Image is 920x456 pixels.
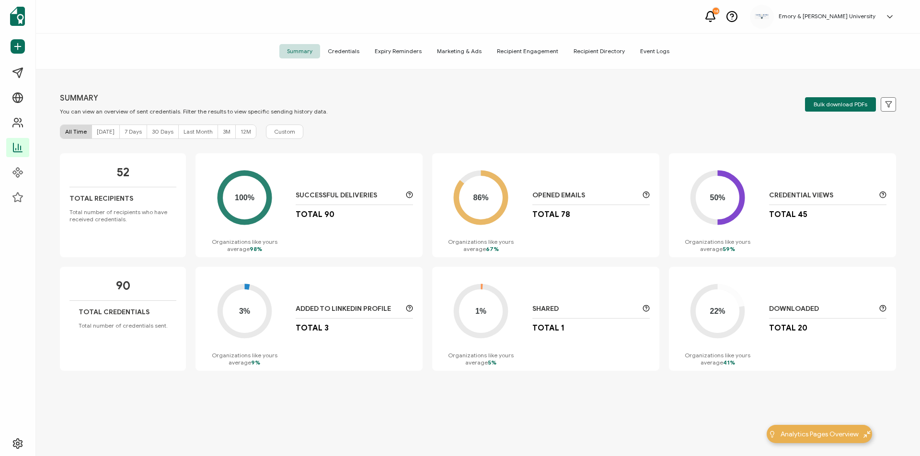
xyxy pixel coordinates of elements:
[429,44,489,58] span: Marketing & Ads
[769,191,874,200] p: Credential Views
[97,128,115,135] span: [DATE]
[814,102,867,107] span: Bulk download PDFs
[489,44,566,58] span: Recipient Engagement
[116,279,130,293] p: 90
[532,305,638,313] p: Shared
[678,352,757,366] p: Organizations like yours average
[678,238,757,252] p: Organizations like yours average
[442,238,520,252] p: Organizations like yours average
[205,352,284,366] p: Organizations like yours average
[532,323,564,333] p: Total 1
[65,128,87,135] span: All Time
[632,44,677,58] span: Event Logs
[116,165,129,180] p: 52
[296,191,401,200] p: Successful Deliveries
[367,44,429,58] span: Expiry Reminders
[69,194,133,203] p: Total Recipients
[125,128,142,135] span: 7 Days
[274,127,295,136] span: Custom
[60,108,328,115] p: You can view an overview of sent credentials. Filter the results to view specific sending history...
[10,7,25,26] img: sertifier-logomark-colored.svg
[79,308,149,316] p: Total Credentials
[863,431,871,438] img: minimize-icon.svg
[296,305,401,313] p: Added to LinkedIn Profile
[769,305,874,313] p: Downloaded
[755,14,769,19] img: b9969093-1ba8-4d1b-803e-a5abc0b067e5.png
[442,352,520,366] p: Organizations like yours average
[205,238,284,252] p: Organizations like yours average
[488,359,496,366] span: 5%
[532,191,638,200] p: Opened Emails
[723,245,735,252] span: 59%
[320,44,367,58] span: Credentials
[486,245,499,252] span: 67%
[60,93,328,103] p: SUMMARY
[566,44,632,58] span: Recipient Directory
[250,245,262,252] span: 98%
[266,125,303,139] button: Custom
[296,210,334,219] p: Total 90
[296,323,329,333] p: Total 3
[779,13,875,20] h5: Emory & [PERSON_NAME] University
[241,128,251,135] span: 12M
[805,97,876,112] button: Bulk download PDFs
[69,208,176,223] p: Total number of recipients who have received credentials.
[769,210,807,219] p: Total 45
[152,128,173,135] span: 30 Days
[723,359,735,366] span: 41%
[713,8,719,14] div: 16
[223,128,230,135] span: 3M
[184,128,213,135] span: Last Month
[279,44,320,58] span: Summary
[532,210,570,219] p: Total 78
[251,359,260,366] span: 9%
[79,322,168,329] p: Total number of credentials sent.
[769,323,807,333] p: Total 20
[781,429,859,439] span: Analytics Pages Overview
